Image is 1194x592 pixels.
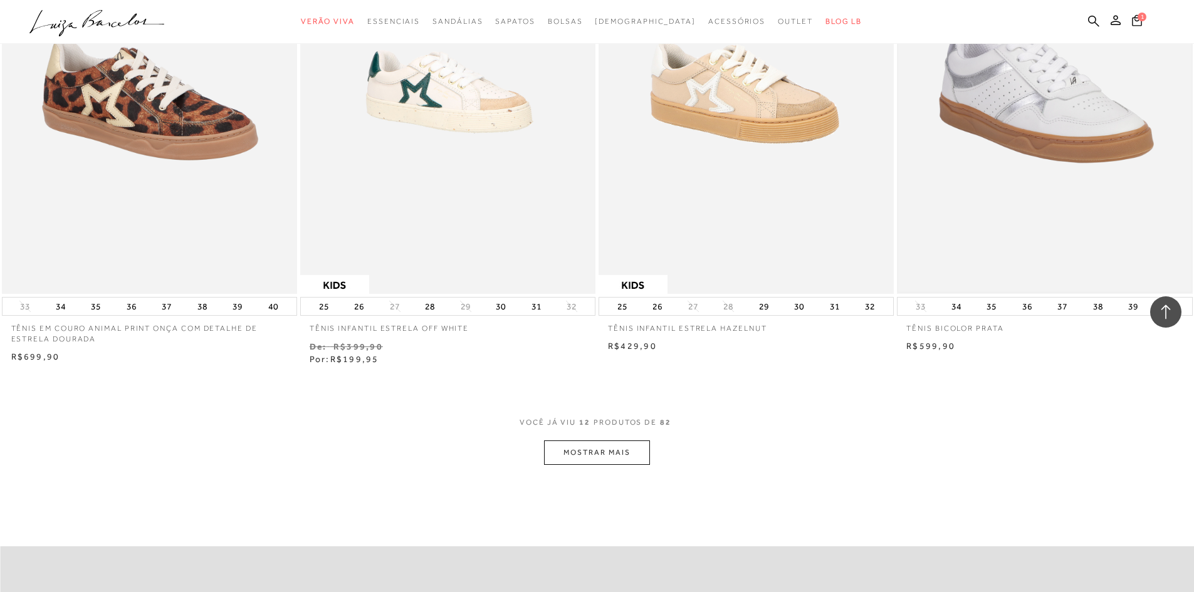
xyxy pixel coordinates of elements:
[544,440,649,465] button: MOSTRAR MAIS
[16,301,34,313] button: 33
[599,316,894,334] a: TÊNIS INFANTIL ESTRELA HAZELNUT
[897,316,1192,334] a: TÊNIS BICOLOR PRATA
[367,10,420,33] a: categoryNavScreenReaderText
[861,298,879,315] button: 32
[300,275,369,294] img: selo_estatico.jpg
[790,298,808,315] button: 30
[708,17,765,26] span: Acessórios
[660,417,671,440] span: 82
[123,298,140,315] button: 36
[87,298,105,315] button: 35
[310,341,327,351] small: De:
[825,17,862,26] span: BLOG LB
[708,10,765,33] a: categoryNavScreenReaderText
[595,10,696,33] a: noSubCategoriesText
[614,298,631,315] button: 25
[421,298,439,315] button: 28
[579,417,590,440] span: 12
[432,10,483,33] a: categoryNavScreenReaderText
[548,17,583,26] span: Bolsas
[330,354,379,364] span: R$199,95
[948,298,965,315] button: 34
[310,354,379,364] span: Por:
[720,301,737,313] button: 28
[386,301,404,313] button: 27
[520,417,576,428] span: VOCê JÁ VIU
[229,298,246,315] button: 39
[1054,298,1071,315] button: 37
[1089,298,1107,315] button: 38
[1138,13,1146,21] span: 1
[608,341,657,351] span: R$429,90
[825,10,862,33] a: BLOG LB
[778,17,813,26] span: Outlet
[912,301,930,313] button: 33
[755,298,773,315] button: 29
[300,316,595,334] a: TÊNIS INFANTIL ESTRELA OFF WHITE
[684,301,702,313] button: 27
[1019,298,1036,315] button: 36
[333,341,383,351] small: R$399,90
[350,298,368,315] button: 26
[826,298,844,315] button: 31
[1124,298,1142,315] button: 39
[158,298,175,315] button: 37
[906,341,955,351] span: R$599,90
[495,10,535,33] a: categoryNavScreenReaderText
[599,275,668,294] img: selo_estatico.jpg
[563,301,580,313] button: 32
[457,301,474,313] button: 29
[301,17,355,26] span: Verão Viva
[983,298,1000,315] button: 35
[52,298,70,315] button: 34
[528,298,545,315] button: 31
[649,298,666,315] button: 26
[495,17,535,26] span: Sapatos
[432,17,483,26] span: Sandálias
[264,298,282,315] button: 40
[11,351,60,361] span: R$699,90
[301,10,355,33] a: categoryNavScreenReaderText
[492,298,510,315] button: 30
[778,10,813,33] a: categoryNavScreenReaderText
[194,298,211,315] button: 38
[595,17,696,26] span: [DEMOGRAPHIC_DATA]
[548,10,583,33] a: categoryNavScreenReaderText
[315,298,333,315] button: 25
[2,316,297,345] a: TÊNIS EM COURO ANIMAL PRINT ONÇA COM DETALHE DE ESTRELA DOURADA
[1128,14,1146,31] button: 1
[594,417,657,428] span: PRODUTOS DE
[367,17,420,26] span: Essenciais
